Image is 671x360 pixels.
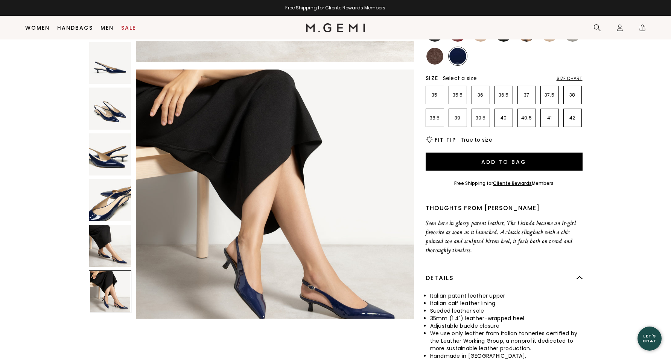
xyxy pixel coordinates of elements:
[89,42,131,84] img: The Lisinda
[89,225,131,267] img: The Lisinda
[426,264,583,292] div: Details
[121,25,136,31] a: Sale
[430,292,583,299] li: Italian patent leather upper
[472,115,490,121] p: 39.5
[306,23,365,32] img: M.Gemi
[493,180,532,186] a: Cliente Rewards
[461,136,492,144] span: True to size
[472,92,490,98] p: 36
[564,92,581,98] p: 38
[430,299,583,307] li: Italian calf leather lining
[430,307,583,315] li: Sueded leather sole
[541,115,558,121] p: 41
[430,330,583,352] li: We use only leather from Italian tanneries certified by the Leather Working Group, a nonprofit de...
[100,25,114,31] a: Men
[136,70,414,347] img: The Lisinda
[518,92,536,98] p: 37
[495,115,513,121] p: 40
[430,315,583,322] li: 35mm (1.4") leather-wrapped heel
[426,75,438,81] h2: Size
[564,115,581,121] p: 42
[426,115,444,121] p: 38.5
[449,92,467,98] p: 35.5
[430,322,583,330] li: Adjustable buckle closure
[541,92,558,98] p: 37.5
[639,26,646,33] span: 1
[25,25,50,31] a: Women
[518,115,536,121] p: 40.5
[557,76,583,82] div: Size Chart
[449,115,467,121] p: 39
[426,219,583,255] p: Seen here in glossy patent leather, The Lisinda became an It-girl favorite as soon as it launched...
[435,137,456,143] h2: Fit Tip
[426,48,443,65] img: Chocolate Nappa
[495,92,513,98] p: 36.5
[426,153,583,171] button: Add to Bag
[449,48,466,65] img: Navy Patent
[638,334,662,343] div: Let's Chat
[454,180,554,186] div: Free Shipping for Members
[89,133,131,175] img: The Lisinda
[57,25,93,31] a: Handbags
[89,88,131,130] img: The Lisinda
[443,74,477,82] span: Select a size
[426,92,444,98] p: 35
[89,179,131,221] img: The Lisinda
[426,204,583,213] div: Thoughts from [PERSON_NAME]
